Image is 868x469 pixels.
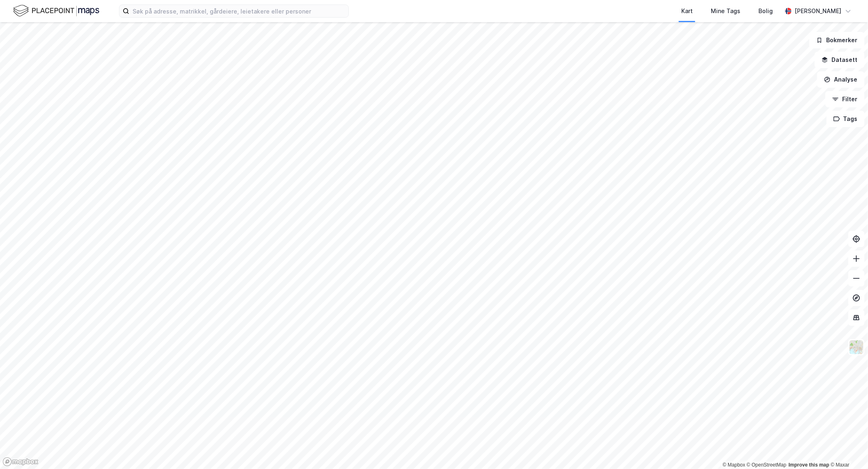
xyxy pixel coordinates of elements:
[827,111,865,127] button: Tags
[723,462,745,468] a: Mapbox
[2,457,39,467] a: Mapbox homepage
[849,339,864,355] img: Z
[758,6,773,16] div: Bolig
[827,430,868,469] div: Kontrollprogram for chat
[747,462,787,468] a: OpenStreetMap
[825,91,865,107] button: Filter
[789,462,829,468] a: Improve this map
[795,6,842,16] div: [PERSON_NAME]
[681,6,693,16] div: Kart
[129,5,348,17] input: Søk på adresse, matrikkel, gårdeiere, leietakere eller personer
[817,71,865,88] button: Analyse
[815,52,865,68] button: Datasett
[13,4,99,18] img: logo.f888ab2527a4732fd821a326f86c7f29.svg
[827,430,868,469] iframe: Chat Widget
[809,32,865,48] button: Bokmerker
[711,6,740,16] div: Mine Tags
